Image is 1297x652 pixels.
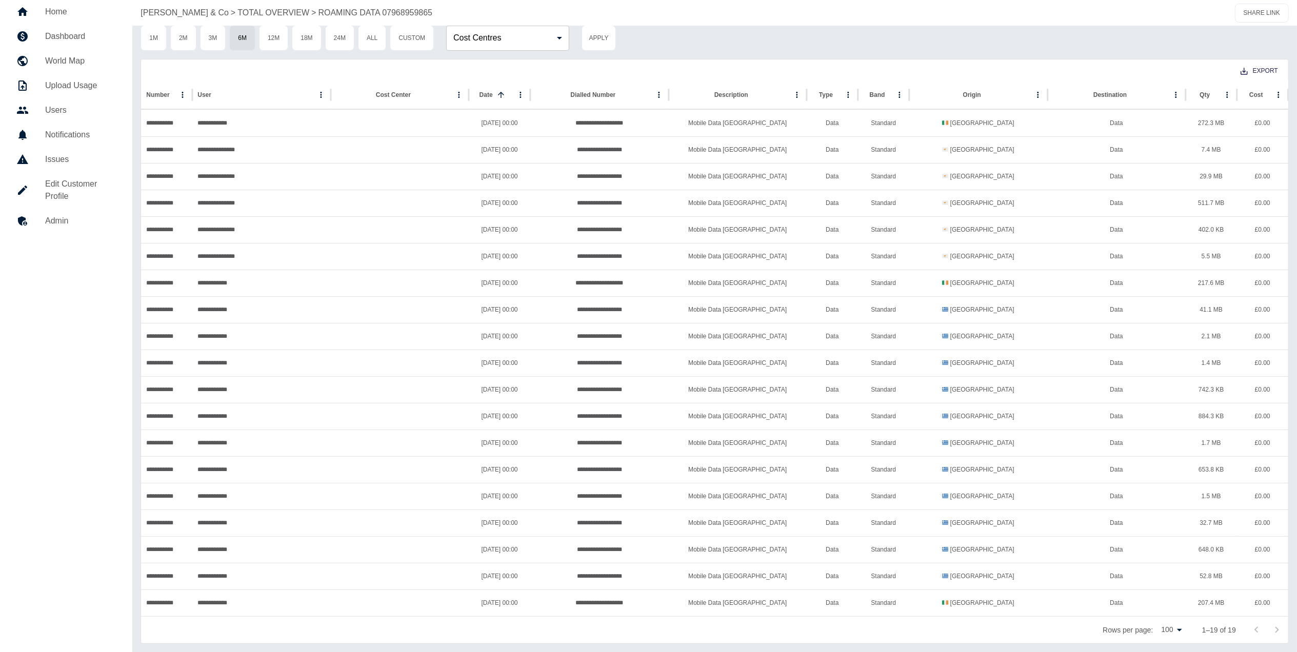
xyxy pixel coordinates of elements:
div: Data [807,403,858,430]
div: Standard [858,403,909,430]
div: 🇨🇾 Cyprus [909,136,1047,163]
div: £0.00 [1237,350,1288,376]
div: 217.6 MB [1186,270,1237,296]
div: Data [1047,163,1185,190]
div: Standard [858,456,909,483]
a: Edit Customer Profile [8,172,124,209]
div: Data [807,136,858,163]
div: Standard [858,536,909,563]
button: Cost Center column menu [452,88,466,102]
button: 3M [200,25,226,51]
div: Mobile Data Cyprus [668,243,806,270]
div: 14/04/2025 00:00 [469,190,530,216]
div: 19/08/2025 00:00 [469,589,530,616]
div: Mobile Data Greece [668,350,806,376]
div: 🇬🇷 Greece [909,323,1047,350]
div: Data [1047,350,1185,376]
button: Date column menu [513,88,528,102]
div: 32.7 MB [1186,510,1237,536]
div: £0.00 [1237,163,1288,190]
div: Data [807,483,858,510]
div: Data [1047,536,1185,563]
div: 🇨🇾 Cyprus [909,163,1047,190]
div: 15/04/2025 00:00 [469,216,530,243]
div: Description [714,91,748,98]
div: Data [807,563,858,589]
div: £0.00 [1237,190,1288,216]
div: 272.3 MB [1186,110,1237,136]
button: Cost column menu [1271,88,1286,102]
div: 🇮🇪 Ireland [909,110,1047,136]
div: Mobile Data Greece [668,323,806,350]
div: 🇬🇷 Greece [909,296,1047,323]
div: £0.00 [1237,403,1288,430]
div: £0.00 [1237,510,1288,536]
button: 1M [141,25,167,51]
div: Standard [858,430,909,456]
div: £0.00 [1237,563,1288,589]
div: Cost [1249,91,1263,98]
div: Data [1047,510,1185,536]
button: SHARE LINK [1235,4,1289,23]
div: 05/07/2025 00:00 [469,430,530,456]
div: 207.4 MB [1186,589,1237,616]
div: Data [807,270,858,296]
button: Dialled Number column menu [652,88,666,102]
div: 13/04/2025 00:00 [469,163,530,190]
div: 100 [1157,622,1185,637]
div: 18/03/2025 00:00 [469,110,530,136]
div: 648.0 KB [1186,536,1237,563]
div: 04/07/2025 00:00 [469,403,530,430]
h5: Notifications [45,129,116,141]
div: Date [480,91,493,98]
div: Data [1047,483,1185,510]
div: 🇮🇪 Ireland [909,270,1047,296]
a: Issues [8,147,124,172]
div: Data [1047,430,1185,456]
h5: Admin [45,215,116,227]
div: User [197,91,211,98]
div: Destination [1093,91,1127,98]
div: Standard [858,136,909,163]
div: Cost Center [376,91,411,98]
div: 12/04/2025 00:00 [469,136,530,163]
a: [PERSON_NAME] & Co [141,7,229,19]
div: 🇨🇾 Cyprus [909,190,1047,216]
div: Data [807,296,858,323]
div: £0.00 [1237,323,1288,350]
div: Mobile Data Greece [668,296,806,323]
div: Data [1047,190,1185,216]
div: 52.8 MB [1186,563,1237,589]
div: £0.00 [1237,589,1288,616]
h5: World Map [45,55,116,67]
div: Data [1047,296,1185,323]
div: 🇬🇷 Greece [909,403,1047,430]
div: Data [807,350,858,376]
p: > [231,7,235,19]
a: Upload Usage [8,73,124,98]
div: Standard [858,323,909,350]
div: Standard [858,296,909,323]
button: Band column menu [892,88,907,102]
div: £0.00 [1237,536,1288,563]
div: 19/04/2025 00:00 [469,243,530,270]
div: 30/06/2025 00:00 [469,296,530,323]
div: Mobile Data Greece [668,510,806,536]
div: Data [807,323,858,350]
button: All [358,25,386,51]
p: 1–19 of 19 [1202,625,1236,635]
div: Data [1047,376,1185,403]
div: £0.00 [1237,430,1288,456]
p: Rows per page: [1103,625,1153,635]
div: Standard [858,190,909,216]
button: Qty column menu [1220,88,1234,102]
div: Data [1047,323,1185,350]
div: 1.4 MB [1186,350,1237,376]
div: Mobile Data Greece [668,456,806,483]
p: ROAMING DATA 07968959865 [318,7,433,19]
div: Standard [858,243,909,270]
div: £0.00 [1237,270,1288,296]
div: 41.1 MB [1186,296,1237,323]
div: Data [1047,110,1185,136]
